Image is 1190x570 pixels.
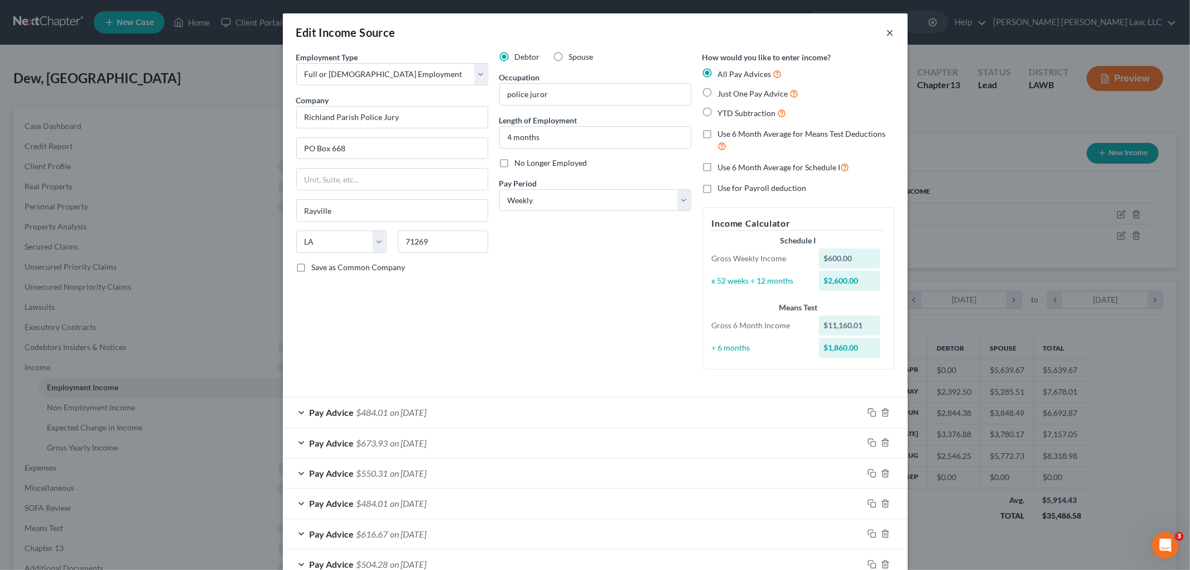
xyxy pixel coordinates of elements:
span: Company [296,95,329,105]
span: 3 [1175,532,1184,541]
div: ÷ 6 months [706,342,814,353]
span: Use 6 Month Average for Schedule I [718,162,841,172]
span: Save as Common Company [312,262,406,272]
span: Pay Advice [310,559,354,569]
span: Use 6 Month Average for Means Test Deductions [718,129,886,138]
span: YTD Subtraction [718,108,776,118]
span: Pay Advice [310,529,354,539]
input: Unit, Suite, etc... [297,169,488,190]
span: $484.01 [356,407,388,418]
input: ex: 2 years [500,127,691,148]
div: Schedule I [712,235,885,246]
span: $504.28 [356,559,388,569]
input: Enter city... [297,200,488,221]
span: $550.31 [356,468,388,478]
label: Length of Employment [499,114,577,126]
input: -- [500,84,691,105]
div: $11,160.01 [819,315,880,336]
label: Occupation [499,71,540,83]
span: on [DATE] [391,559,427,569]
div: Edit Income Source [296,25,396,40]
div: $600.00 [819,248,880,269]
input: Enter address... [297,138,488,159]
span: Employment Type [296,52,358,62]
span: on [DATE] [391,498,427,509]
div: Gross 6 Month Income [706,320,814,331]
div: $1,860.00 [819,338,880,358]
span: Just One Pay Advice [718,89,788,98]
span: Pay Advice [310,498,354,509]
span: Spouse [569,52,594,61]
input: Enter zip... [398,231,488,253]
label: How would you like to enter income? [702,51,831,63]
span: No Longer Employed [515,158,587,167]
span: $484.01 [356,498,388,509]
span: All Pay Advices [718,69,772,79]
input: Search company by name... [296,106,488,128]
span: on [DATE] [391,407,427,418]
span: Pay Advice [310,407,354,418]
h5: Income Calculator [712,217,885,231]
span: Pay Period [499,179,537,188]
span: on [DATE] [391,468,427,478]
button: × [887,26,894,39]
span: $616.67 [356,529,388,539]
span: Debtor [515,52,540,61]
span: Pay Advice [310,468,354,478]
div: Gross Weekly Income [706,253,814,264]
span: on [DATE] [391,438,427,448]
div: $2,600.00 [819,271,880,291]
span: on [DATE] [391,529,427,539]
iframe: Intercom live chat [1152,532,1179,559]
span: Use for Payroll deduction [718,183,807,193]
span: $673.93 [356,438,388,448]
span: Pay Advice [310,438,354,448]
div: x 52 weeks ÷ 12 months [706,275,814,286]
div: Means Test [712,302,885,313]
